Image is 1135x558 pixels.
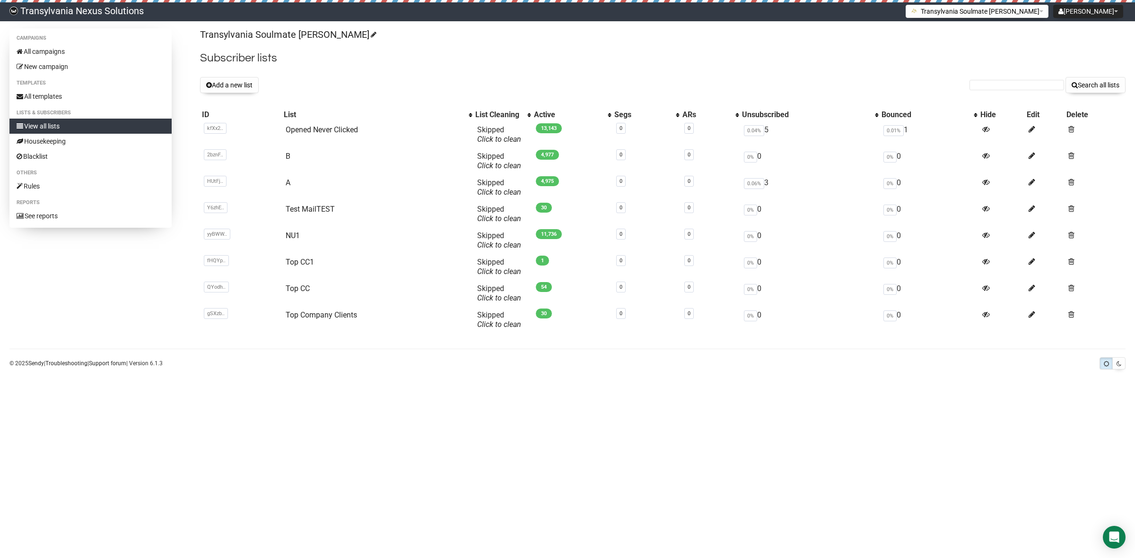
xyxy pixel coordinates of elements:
[1066,110,1124,120] div: Delete
[284,110,464,120] div: List
[477,258,521,276] span: Skipped
[9,59,172,74] a: New campaign
[286,205,335,214] a: Test MailTEST
[688,205,690,211] a: 0
[204,255,229,266] span: fHQYp..
[681,108,741,121] th: ARs: No sort applied, activate to apply an ascending sort
[880,280,978,307] td: 0
[286,258,314,266] a: Top CC1
[9,77,172,89] li: Templates
[682,110,731,120] div: ARs
[473,108,532,121] th: List Cleaning: No sort applied, activate to apply an ascending sort
[536,203,552,213] span: 30
[744,231,757,242] span: 0%
[477,320,521,329] a: Click to clean
[204,308,228,319] span: gSXzb..
[286,310,357,319] a: Top Company Clients
[883,284,897,295] span: 0%
[9,208,172,223] a: See reports
[744,178,764,189] span: 0.06%
[477,214,521,223] a: Click to clean
[880,201,978,227] td: 0
[688,231,690,237] a: 0
[9,7,18,15] img: 586cc6b7d8bc403f0c61b981d947c989
[740,148,880,174] td: 0
[688,152,690,158] a: 0
[1025,108,1065,121] th: Edit: No sort applied, sorting is disabled
[880,307,978,333] td: 0
[612,108,681,121] th: Segs: No sort applied, activate to apply an ascending sort
[9,197,172,208] li: Reports
[744,284,757,295] span: 0%
[477,125,521,144] span: Skipped
[9,134,172,149] a: Housekeeping
[911,7,918,15] img: 1.png
[882,110,969,120] div: Bounced
[204,282,229,292] span: QYodh..
[9,167,172,179] li: Others
[28,360,44,367] a: Sendy
[536,150,559,160] span: 4,977
[883,205,897,215] span: 0%
[9,149,172,164] a: Blacklist
[742,110,870,120] div: Unsubscribed
[740,201,880,227] td: 0
[286,231,300,240] a: NU1
[9,119,172,134] a: View all lists
[740,307,880,333] td: 0
[536,229,562,239] span: 11,736
[880,174,978,201] td: 0
[883,231,897,242] span: 0%
[883,310,897,321] span: 0%
[620,178,622,184] a: 0
[880,121,978,148] td: 1
[286,125,358,134] a: Opened Never Clicked
[980,110,1023,120] div: Hide
[536,309,552,318] span: 30
[477,267,521,276] a: Click to clean
[880,227,978,254] td: 0
[204,176,227,187] span: HUtFj..
[536,176,559,186] span: 4,975
[477,188,521,197] a: Click to clean
[688,310,690,317] a: 0
[477,152,521,170] span: Skipped
[744,125,764,136] span: 0.04%
[880,108,978,121] th: Bounced: No sort applied, activate to apply an ascending sort
[9,179,172,194] a: Rules
[740,121,880,148] td: 5
[89,360,126,367] a: Support forum
[536,123,562,133] span: 13,143
[204,202,227,213] span: Y6zhE..
[883,178,897,189] span: 0%
[740,174,880,201] td: 3
[9,44,172,59] a: All campaigns
[9,107,172,119] li: Lists & subscribers
[9,89,172,104] a: All templates
[200,108,281,121] th: ID: No sort applied, sorting is disabled
[1053,5,1123,18] button: [PERSON_NAME]
[534,110,603,120] div: Active
[200,77,259,93] button: Add a new list
[740,254,880,280] td: 0
[620,152,622,158] a: 0
[883,258,897,268] span: 0%
[204,123,227,134] span: kfXx2..
[200,50,1126,67] h2: Subscriber lists
[477,178,521,197] span: Skipped
[620,205,622,211] a: 0
[9,33,172,44] li: Campaigns
[880,148,978,174] td: 0
[688,178,690,184] a: 0
[906,5,1048,18] button: Transylvania Soulmate [PERSON_NAME]
[620,125,622,131] a: 0
[282,108,473,121] th: List: No sort applied, activate to apply an ascending sort
[688,258,690,264] a: 0
[883,152,897,163] span: 0%
[620,231,622,237] a: 0
[620,310,622,317] a: 0
[1065,77,1126,93] button: Search all lists
[620,258,622,264] a: 0
[477,231,521,249] span: Skipped
[1027,110,1063,120] div: Edit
